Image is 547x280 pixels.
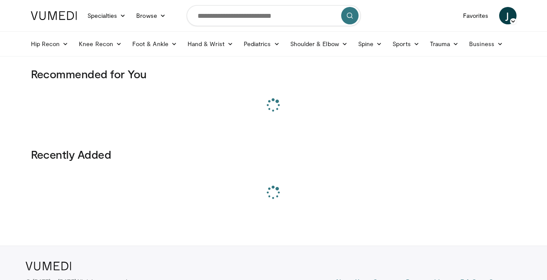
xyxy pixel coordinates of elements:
[499,7,517,24] a: J
[131,7,171,24] a: Browse
[238,35,285,53] a: Pediatrics
[82,7,131,24] a: Specialties
[74,35,127,53] a: Knee Recon
[182,35,238,53] a: Hand & Wrist
[425,35,464,53] a: Trauma
[26,35,74,53] a: Hip Recon
[127,35,182,53] a: Foot & Ankle
[187,5,361,26] input: Search topics, interventions
[464,35,508,53] a: Business
[31,147,517,161] h3: Recently Added
[458,7,494,24] a: Favorites
[31,67,517,81] h3: Recommended for You
[353,35,387,53] a: Spine
[31,11,77,20] img: VuMedi Logo
[285,35,353,53] a: Shoulder & Elbow
[26,262,71,270] img: VuMedi Logo
[387,35,425,53] a: Sports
